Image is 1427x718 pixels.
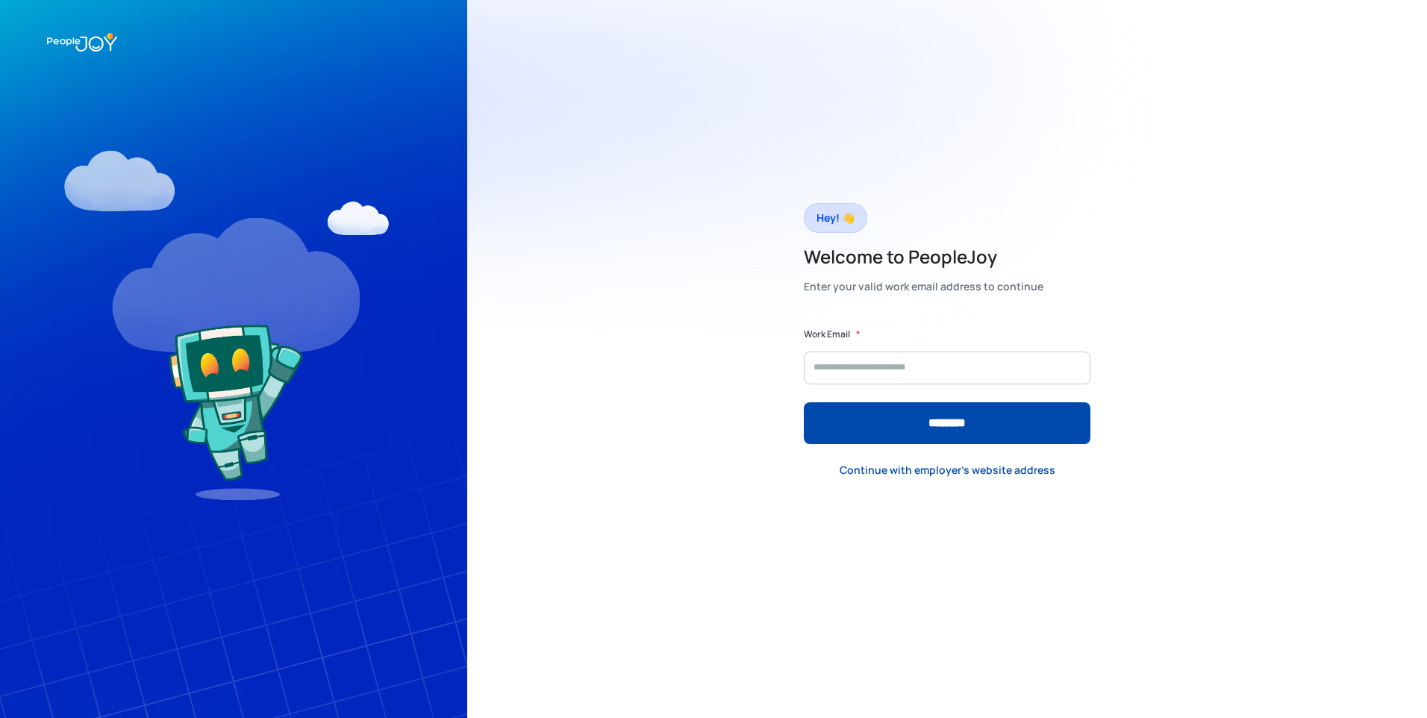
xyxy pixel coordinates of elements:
[804,245,1043,269] h2: Welcome to PeopleJoy
[828,455,1067,486] a: Continue with employer's website address
[840,463,1055,478] div: Continue with employer's website address
[804,276,1043,297] div: Enter your valid work email address to continue
[804,327,850,342] label: Work Email
[804,327,1090,444] form: Form
[816,207,855,228] div: Hey! 👋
